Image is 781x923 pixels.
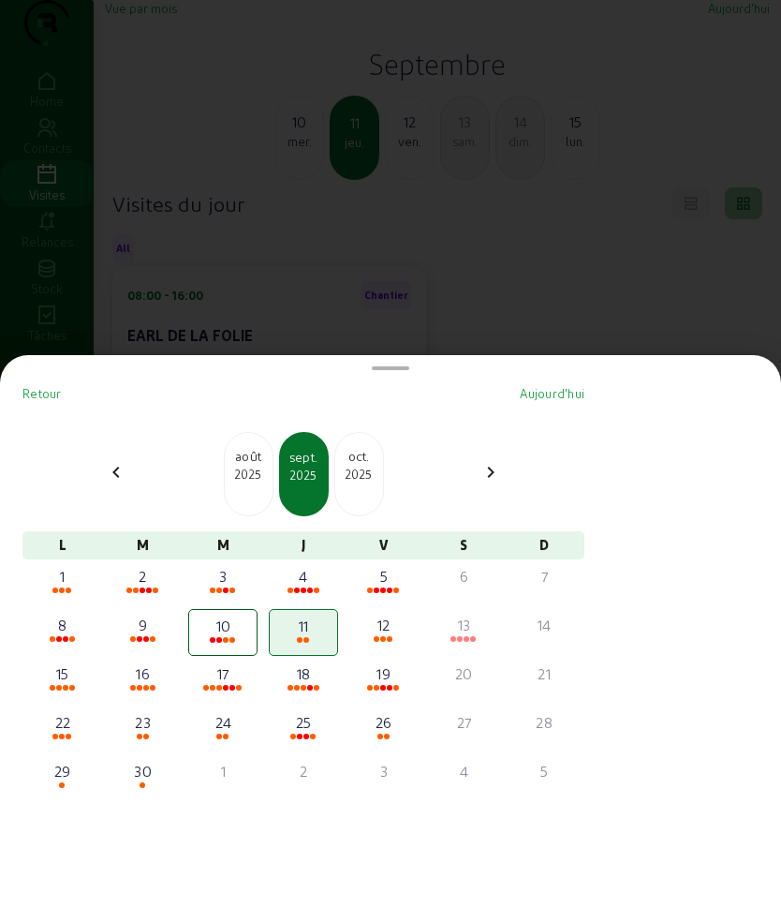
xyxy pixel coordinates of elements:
[432,565,497,588] div: 6
[511,565,577,588] div: 7
[30,662,96,685] div: 15
[344,531,424,559] div: V
[271,760,336,782] div: 2
[432,614,497,636] div: 13
[30,565,96,588] div: 1
[190,565,256,588] div: 3
[183,531,263,559] div: M
[225,447,273,466] div: août
[479,461,502,484] mat-icon: chevron_right
[103,531,184,559] div: M
[351,614,417,636] div: 12
[30,760,96,782] div: 29
[105,461,127,484] mat-icon: chevron_left
[111,662,176,685] div: 16
[190,662,256,685] div: 17
[511,760,577,782] div: 5
[281,448,327,467] div: sept.
[335,447,383,466] div: oct.
[504,531,584,559] div: D
[432,760,497,782] div: 4
[111,614,176,636] div: 9
[335,466,383,483] div: 2025
[520,386,584,400] span: Aujourd'hui
[511,614,577,636] div: 14
[351,565,417,588] div: 5
[111,565,176,588] div: 2
[351,711,417,734] div: 26
[263,531,344,559] div: J
[432,711,497,734] div: 27
[424,531,505,559] div: S
[281,467,327,484] div: 2025
[272,615,335,637] div: 11
[22,386,62,400] span: Retour
[225,466,273,483] div: 2025
[111,760,176,782] div: 30
[190,760,256,782] div: 1
[511,662,577,685] div: 21
[30,614,96,636] div: 8
[271,662,336,685] div: 18
[271,565,336,588] div: 4
[22,531,103,559] div: L
[511,711,577,734] div: 28
[190,711,256,734] div: 24
[432,662,497,685] div: 20
[30,711,96,734] div: 22
[351,662,417,685] div: 19
[271,711,336,734] div: 25
[111,711,176,734] div: 23
[191,615,255,637] div: 10
[351,760,417,782] div: 3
